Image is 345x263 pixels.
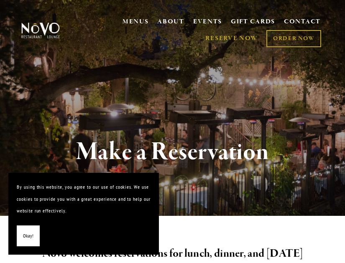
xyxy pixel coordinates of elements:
[284,14,321,30] a: CONTACT
[20,22,61,38] img: Novo Restaurant &amp; Lounge
[231,14,275,30] a: GIFT CARDS
[8,173,159,255] section: Cookie banner
[17,225,40,247] button: Okay!
[266,30,321,47] a: ORDER NOW
[17,181,151,217] p: By using this website, you agree to our use of cookies. We use cookies to provide you with a grea...
[23,230,33,242] span: Okay!
[193,18,222,26] a: EVENTS
[123,18,149,26] a: MENUS
[205,30,258,46] a: RESERVE NOW
[76,136,269,168] strong: Make a Reservation
[157,18,184,26] a: ABOUT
